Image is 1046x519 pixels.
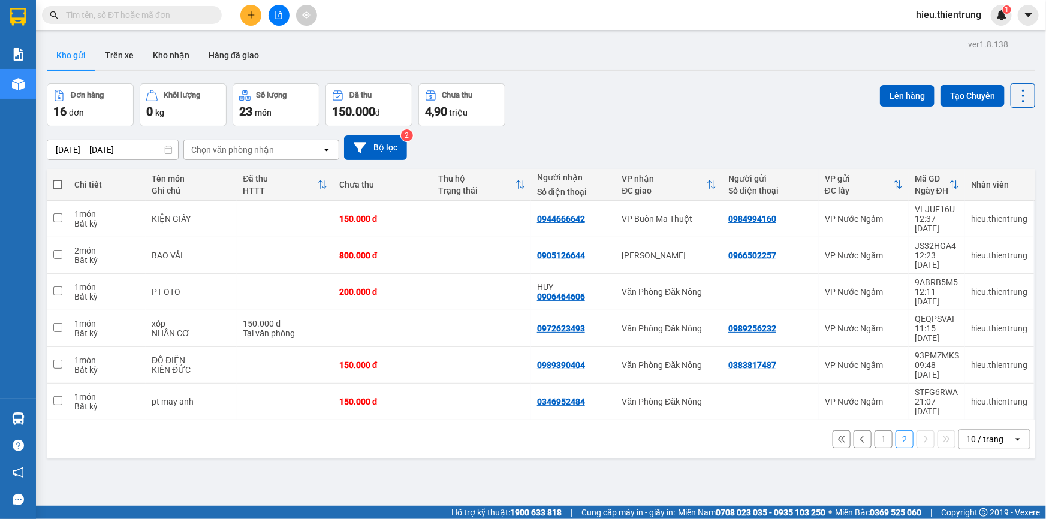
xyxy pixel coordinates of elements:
button: Hàng đã giao [199,41,269,70]
span: 4,90 [425,104,447,119]
button: Tạo Chuyến [941,85,1005,107]
div: VP Nước Ngầm [825,360,903,370]
th: Toggle SortBy [819,169,909,201]
div: hieu.thientrung [971,251,1028,260]
div: Ngày ĐH [915,186,949,195]
button: Chưa thu4,90 triệu [418,83,505,126]
button: plus [240,5,261,26]
img: warehouse-icon [12,412,25,425]
div: VP gửi [825,174,893,183]
span: 16 [53,104,67,119]
div: 1 món [74,282,140,292]
div: Người gửi [728,174,813,183]
div: Bất kỳ [74,365,140,375]
div: STFG6RWA [915,387,959,397]
input: Tìm tên, số ĐT hoặc mã đơn [66,8,207,22]
span: Miền Nam [678,506,825,519]
div: 11:15 [DATE] [915,324,959,343]
th: Toggle SortBy [616,169,723,201]
span: 150.000 [332,104,375,119]
div: HTTT [243,186,318,195]
span: message [13,494,24,505]
div: KIỆN GIẤY [152,214,231,224]
div: Đã thu [243,174,318,183]
div: BAO VẢI [152,251,231,260]
div: Trạng thái [438,186,516,195]
div: ĐC lấy [825,186,893,195]
div: Chi tiết [74,180,140,189]
div: Bất kỳ [74,219,140,228]
span: copyright [979,508,988,517]
button: file-add [269,5,290,26]
div: 0944666642 [537,214,585,224]
span: | [571,506,572,519]
button: 2 [896,430,914,448]
div: VP Nước Ngầm [825,324,903,333]
div: Đơn hàng [71,91,104,99]
span: | [930,506,932,519]
strong: 0369 525 060 [870,508,921,517]
img: logo.jpg [7,18,42,78]
h2: VP Nhận: VP Buôn Ma Thuột [63,86,290,161]
button: Lên hàng [880,85,935,107]
div: Số lượng [257,91,287,99]
div: 10 / trang [966,433,1003,445]
span: hieu.thientrung [906,7,991,22]
div: Tên món [152,174,231,183]
div: 0906464606 [537,292,585,301]
span: 0 [146,104,153,119]
div: ver 1.8.138 [968,38,1008,51]
svg: open [322,145,331,155]
div: 2 món [74,246,140,255]
div: ĐỒ ĐIỆN [152,355,231,365]
div: Văn Phòng Đăk Nông [622,360,717,370]
div: Số điện thoại [728,186,813,195]
div: 12:37 [DATE] [915,214,959,233]
div: VLJUF16U [915,204,959,214]
span: Miền Bắc [835,506,921,519]
div: 150.000 đ [339,397,426,406]
div: Bất kỳ [74,328,140,338]
div: 150.000 đ [339,214,426,224]
th: Toggle SortBy [909,169,965,201]
button: Trên xe [95,41,143,70]
div: Bất kỳ [74,402,140,411]
input: Select a date range. [47,140,178,159]
div: VP nhận [622,174,707,183]
div: 21:07 [DATE] [915,397,959,416]
strong: 1900 633 818 [510,508,562,517]
button: Bộ lọc [344,135,407,160]
div: 0989390404 [537,360,585,370]
div: Người nhận [537,173,610,182]
img: solution-icon [12,48,25,61]
div: JS32HGA4 [915,241,959,251]
button: Số lượng23món [233,83,319,126]
div: Khối lượng [164,91,200,99]
div: Nhân viên [971,180,1028,189]
img: icon-new-feature [996,10,1007,20]
div: Ghi chú [152,186,231,195]
sup: 1 [1003,5,1011,14]
span: Hỗ trợ kỹ thuật: [451,506,562,519]
div: hieu.thientrung [971,397,1028,406]
div: Tại văn phòng [243,328,327,338]
div: 12:11 [DATE] [915,287,959,306]
div: HUY [537,282,610,292]
div: Chưa thu [339,180,426,189]
img: logo-vxr [10,8,26,26]
span: đơn [69,108,84,117]
div: 150.000 đ [339,360,426,370]
div: VP Buôn Ma Thuột [622,214,717,224]
div: ĐC giao [622,186,707,195]
div: 1 món [74,392,140,402]
div: 150.000 đ [243,319,327,328]
span: plus [247,11,255,19]
div: 0984994160 [728,214,776,224]
div: Văn Phòng Đăk Nông [622,397,717,406]
button: Khối lượng0kg [140,83,227,126]
div: 09:48 [DATE] [915,360,959,379]
b: Nhà xe Thiên Trung [48,10,108,82]
span: Cung cấp máy in - giấy in: [581,506,675,519]
div: 0966502257 [728,251,776,260]
div: Chưa thu [442,91,473,99]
